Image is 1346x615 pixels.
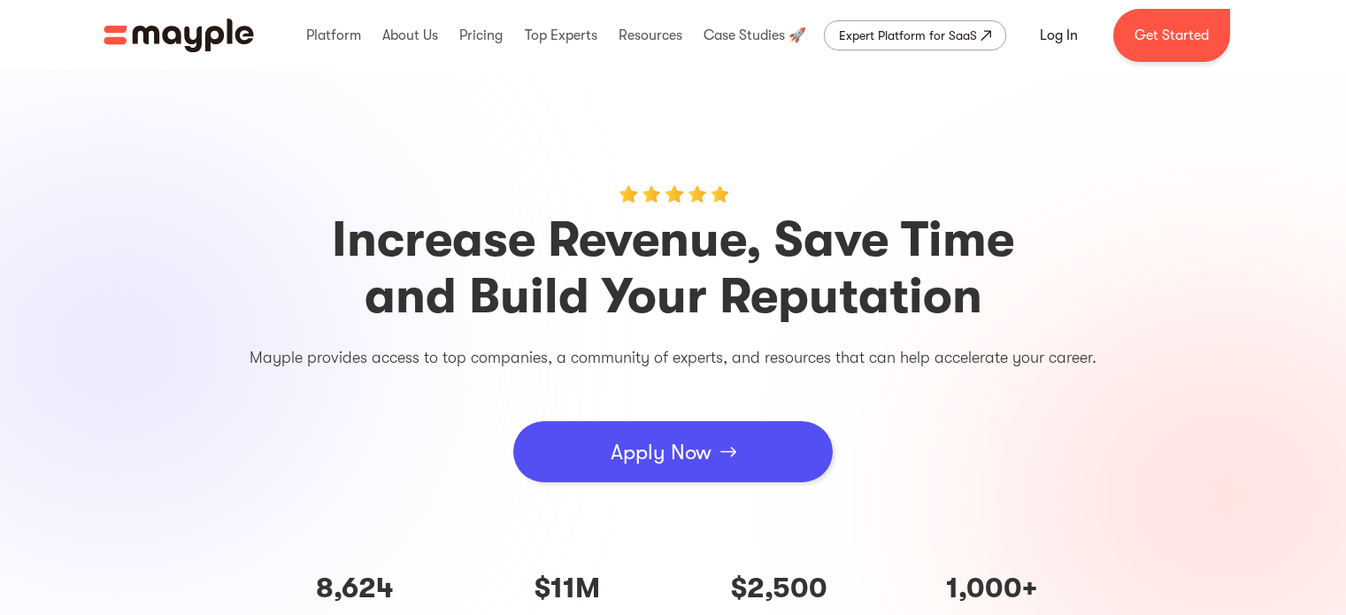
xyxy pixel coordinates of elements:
[611,426,711,479] div: Apply Now
[1113,9,1230,62] a: Get Started
[513,421,833,482] a: Apply Now
[824,20,1006,50] a: Expert Platform for SaaS
[700,571,859,606] h4: $2,500
[1019,14,1099,57] a: Log In
[275,571,435,606] h4: 8,624
[142,211,1204,325] h1: Increase Revenue, Save Time and Build Your Reputation
[839,25,977,46] div: Expert Platform for SaaS
[912,571,1072,606] h4: 1,000+
[104,19,254,52] img: Mayple logo
[142,343,1204,372] p: Mayple provides access to top companies, a community of experts, and resources that can help acce...
[488,571,647,606] h4: $11M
